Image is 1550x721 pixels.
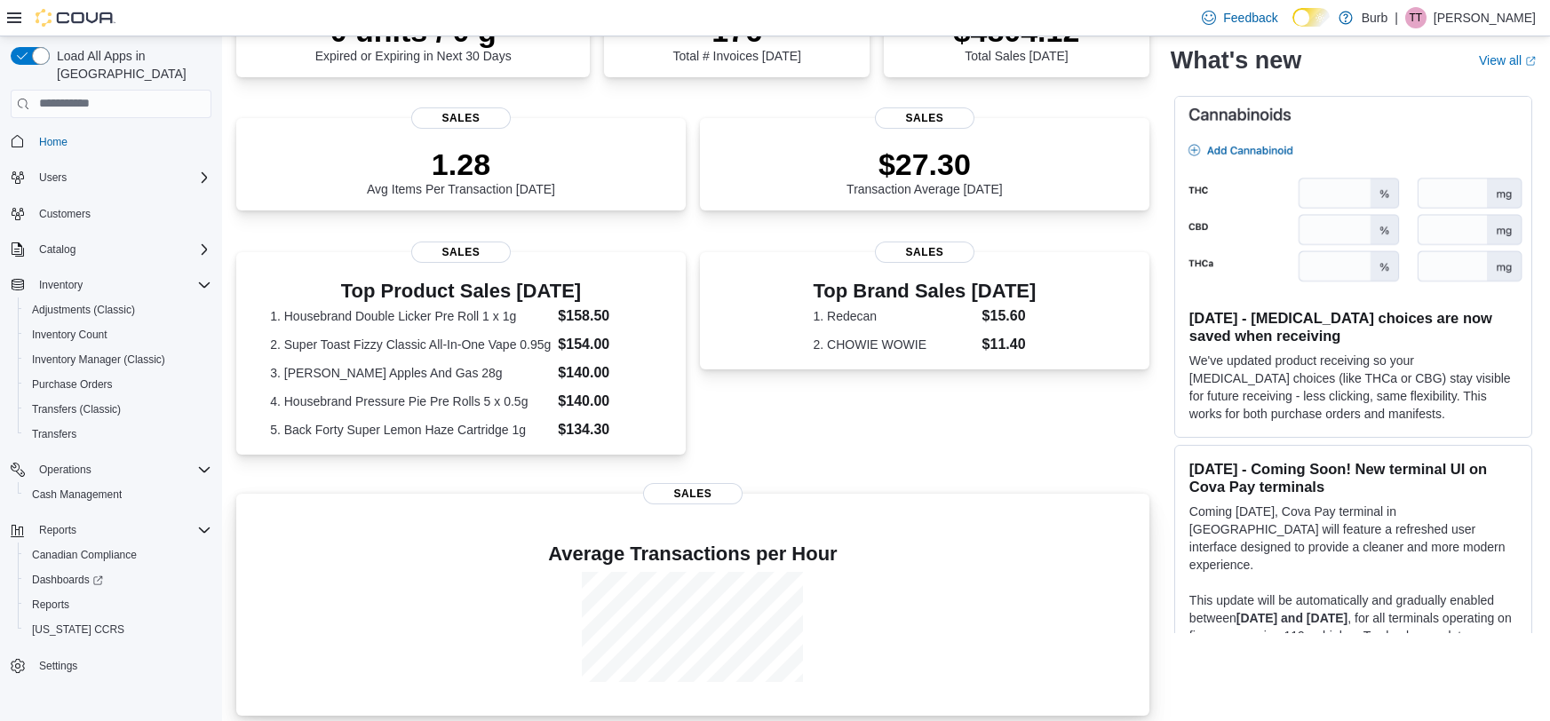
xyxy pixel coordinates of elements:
[672,13,800,63] div: Total # Invoices [DATE]
[4,653,219,678] button: Settings
[18,372,219,397] button: Purchase Orders
[1189,353,1517,424] p: We've updated product receiving so your [MEDICAL_DATA] choices (like THCa or CBG) stay visible fo...
[25,424,211,445] span: Transfers
[32,459,211,480] span: Operations
[18,617,219,642] button: [US_STATE] CCRS
[1292,27,1293,28] span: Dark Mode
[558,334,651,355] dd: $154.00
[1189,503,1517,574] p: Coming [DATE], Cova Pay terminal in [GEOGRAPHIC_DATA] will feature a refreshed user interface des...
[25,484,211,505] span: Cash Management
[39,170,67,185] span: Users
[270,364,551,382] dt: 3. [PERSON_NAME] Apples And Gas 28g
[4,518,219,543] button: Reports
[32,654,211,677] span: Settings
[18,397,219,422] button: Transfers (Classic)
[1189,461,1517,496] h3: [DATE] - Coming Soon! New terminal UI on Cova Pay terminals
[25,324,211,345] span: Inventory Count
[558,391,651,412] dd: $140.00
[25,374,120,395] a: Purchase Orders
[32,402,121,416] span: Transfers (Classic)
[875,242,974,263] span: Sales
[25,619,211,640] span: Washington CCRS
[1223,9,1277,27] span: Feedback
[32,655,84,677] a: Settings
[982,334,1037,355] dd: $11.40
[367,147,555,182] p: 1.28
[1479,53,1536,67] a: View allExternal link
[270,392,551,410] dt: 4. Housebrand Pressure Pie Pre Rolls 5 x 0.5g
[4,129,219,154] button: Home
[36,9,115,27] img: Cova
[814,307,975,325] dt: 1. Redecan
[25,594,76,615] a: Reports
[270,421,551,439] dt: 5. Back Forty Super Lemon Haze Cartridge 1g
[558,419,651,440] dd: $134.30
[32,519,211,541] span: Reports
[25,619,131,640] a: [US_STATE] CCRS
[25,594,211,615] span: Reports
[25,349,172,370] a: Inventory Manager (Classic)
[270,281,652,302] h3: Top Product Sales [DATE]
[814,336,975,353] dt: 2. CHOWIE WOWIE
[270,307,551,325] dt: 1. Housebrand Double Licker Pre Roll 1 x 1g
[18,482,219,507] button: Cash Management
[18,567,219,592] a: Dashboards
[1236,612,1347,626] strong: [DATE] and [DATE]
[4,165,219,190] button: Users
[814,281,1037,302] h3: Top Brand Sales [DATE]
[25,399,211,420] span: Transfers (Classic)
[32,487,122,502] span: Cash Management
[1362,7,1388,28] p: Burb
[315,13,512,63] div: Expired or Expiring in Next 30 Days
[25,324,115,345] a: Inventory Count
[25,299,211,321] span: Adjustments (Classic)
[367,147,555,196] div: Avg Items Per Transaction [DATE]
[32,548,137,562] span: Canadian Compliance
[32,202,211,225] span: Customers
[250,543,1135,565] h4: Average Transactions per Hour
[18,297,219,322] button: Adjustments (Classic)
[39,659,77,673] span: Settings
[39,278,83,292] span: Inventory
[32,459,99,480] button: Operations
[32,167,211,188] span: Users
[32,239,83,260] button: Catalog
[32,131,211,153] span: Home
[875,107,974,129] span: Sales
[32,573,103,587] span: Dashboards
[847,147,1003,182] p: $27.30
[32,377,113,392] span: Purchase Orders
[18,592,219,617] button: Reports
[1525,56,1536,67] svg: External link
[32,131,75,153] a: Home
[25,399,128,420] a: Transfers (Classic)
[1189,310,1517,345] h3: [DATE] - [MEDICAL_DATA] choices are now saved when receiving
[25,424,83,445] a: Transfers
[558,305,651,327] dd: $158.50
[954,13,1080,63] div: Total Sales [DATE]
[32,353,165,367] span: Inventory Manager (Classic)
[1410,7,1423,28] span: TT
[4,237,219,262] button: Catalog
[25,544,211,566] span: Canadian Compliance
[32,427,76,441] span: Transfers
[32,328,107,342] span: Inventory Count
[18,543,219,567] button: Canadian Compliance
[558,362,651,384] dd: $140.00
[1171,46,1301,75] h2: What's new
[32,274,90,296] button: Inventory
[39,135,68,149] span: Home
[18,422,219,447] button: Transfers
[411,242,511,263] span: Sales
[39,242,76,257] span: Catalog
[25,349,211,370] span: Inventory Manager (Classic)
[32,519,83,541] button: Reports
[4,273,219,297] button: Inventory
[50,47,211,83] span: Load All Apps in [GEOGRAPHIC_DATA]
[18,322,219,347] button: Inventory Count
[39,523,76,537] span: Reports
[32,598,69,612] span: Reports
[32,622,124,637] span: [US_STATE] CCRS
[847,147,1003,196] div: Transaction Average [DATE]
[25,299,142,321] a: Adjustments (Classic)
